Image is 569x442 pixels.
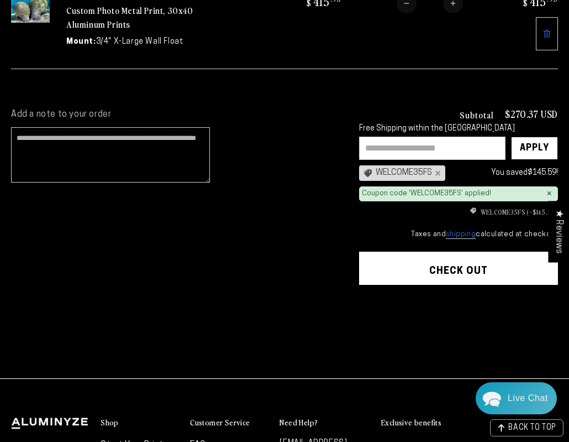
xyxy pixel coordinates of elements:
[359,207,558,217] li: WELCOME35FS (–$145.58)
[190,418,268,428] summary: Customer Service
[381,418,441,428] h2: Exclusive benefits
[460,110,494,119] h3: Subtotal
[96,36,183,48] dd: 3/4" X-Large Wall Float
[362,189,491,199] div: Coupon code 'WELCOME35FS' applied!
[359,124,558,134] div: Free Shipping within the [GEOGRAPHIC_DATA]
[505,109,558,119] p: $270.37 USD
[476,382,557,414] div: Chat widget toggle
[190,418,250,428] h2: Customer Service
[520,137,549,159] div: Apply
[508,424,556,432] span: BACK TO TOP
[432,169,441,178] div: ×
[101,418,179,428] summary: Shop
[451,166,558,180] div: You saved !
[528,169,556,177] span: $145.59
[280,418,358,428] summary: Need Help?
[101,418,119,428] h2: Shop
[280,418,318,428] h2: Need Help?
[359,229,558,240] small: Taxes and calculated at checkout
[381,418,558,428] summary: Exclusive benefits
[66,36,96,48] dt: Mount:
[11,109,337,121] label: Add a note to your order
[536,17,558,50] a: Remove 30"x40" Rectangle White Glossy Aluminyzed Photo
[359,207,558,217] ul: Discount
[508,382,548,414] div: Contact Us Directly
[446,231,476,239] a: shipping
[546,189,552,198] div: ×
[359,165,445,181] div: WELCOME35FS
[548,201,569,262] div: Click to open Judge.me floating reviews tab
[359,252,558,285] button: Check out
[66,4,193,30] a: Custom Photo Metal Print, 30x40 Aluminum Prints
[359,306,558,336] iframe: PayPal-paypal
